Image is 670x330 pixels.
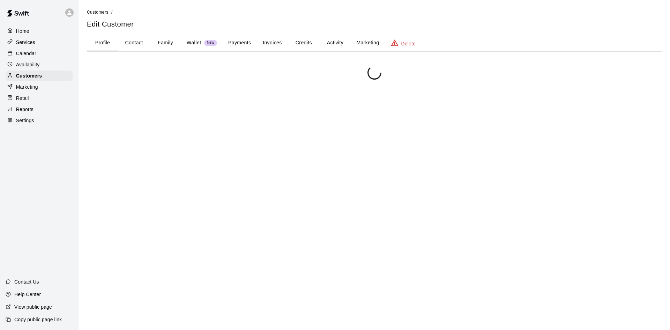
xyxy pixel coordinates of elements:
a: Availability [6,59,73,70]
button: Profile [87,35,118,51]
button: Invoices [256,35,288,51]
p: Copy public page link [14,316,62,323]
h5: Edit Customer [87,20,662,29]
button: Contact [118,35,150,51]
p: Availability [16,61,40,68]
p: Customers [16,72,42,79]
p: Marketing [16,83,38,90]
p: Contact Us [14,278,39,285]
button: Activity [319,35,351,51]
span: New [204,41,217,45]
a: Retail [6,93,73,103]
p: Settings [16,117,34,124]
nav: breadcrumb [87,8,662,16]
p: View public page [14,303,52,310]
button: Marketing [351,35,385,51]
a: Customers [6,71,73,81]
li: / [111,8,113,16]
p: Calendar [16,50,36,57]
button: Family [150,35,181,51]
button: Credits [288,35,319,51]
p: Reports [16,106,33,113]
a: Reports [6,104,73,115]
p: Delete [401,40,416,47]
button: Payments [223,35,256,51]
a: Services [6,37,73,47]
a: Calendar [6,48,73,59]
a: Settings [6,115,73,126]
p: Help Center [14,291,41,298]
div: basic tabs example [87,35,662,51]
p: Wallet [187,39,201,46]
p: Retail [16,95,29,102]
p: Services [16,39,35,46]
a: Customers [87,9,109,15]
a: Marketing [6,82,73,92]
p: Home [16,28,29,35]
a: Home [6,26,73,36]
span: Customers [87,10,109,15]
